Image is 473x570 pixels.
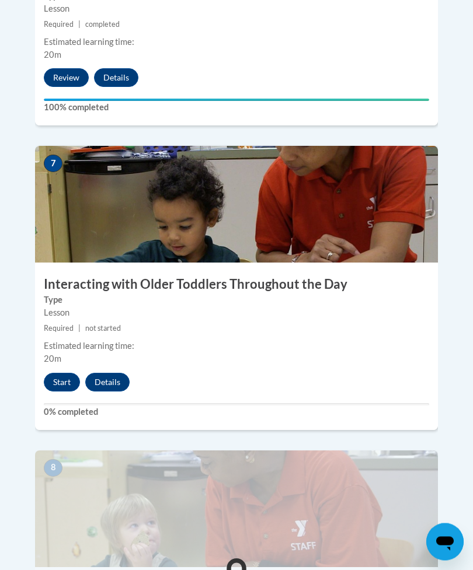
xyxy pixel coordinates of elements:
img: Course Image [35,146,438,263]
div: Estimated learning time: [44,340,429,353]
span: | [78,20,81,29]
span: 8 [44,460,62,477]
img: Course Image [35,451,438,568]
span: | [78,324,81,333]
iframe: Button to launch messaging window [426,523,464,561]
h3: Interacting with Older Toddlers Throughout the Day [35,276,438,294]
div: Lesson [44,307,429,320]
label: 0% completed [44,406,429,419]
button: Details [94,69,138,88]
label: Type [44,294,429,307]
span: 7 [44,155,62,173]
span: completed [85,20,120,29]
span: 20m [44,50,61,60]
span: Required [44,324,74,333]
div: Your progress [44,99,429,102]
button: Start [44,373,80,392]
span: Required [44,20,74,29]
div: Lesson [44,3,429,16]
span: not started [85,324,121,333]
button: Review [44,69,89,88]
label: 100% completed [44,102,429,114]
button: Details [85,373,130,392]
div: Estimated learning time: [44,36,429,49]
span: 20m [44,354,61,364]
